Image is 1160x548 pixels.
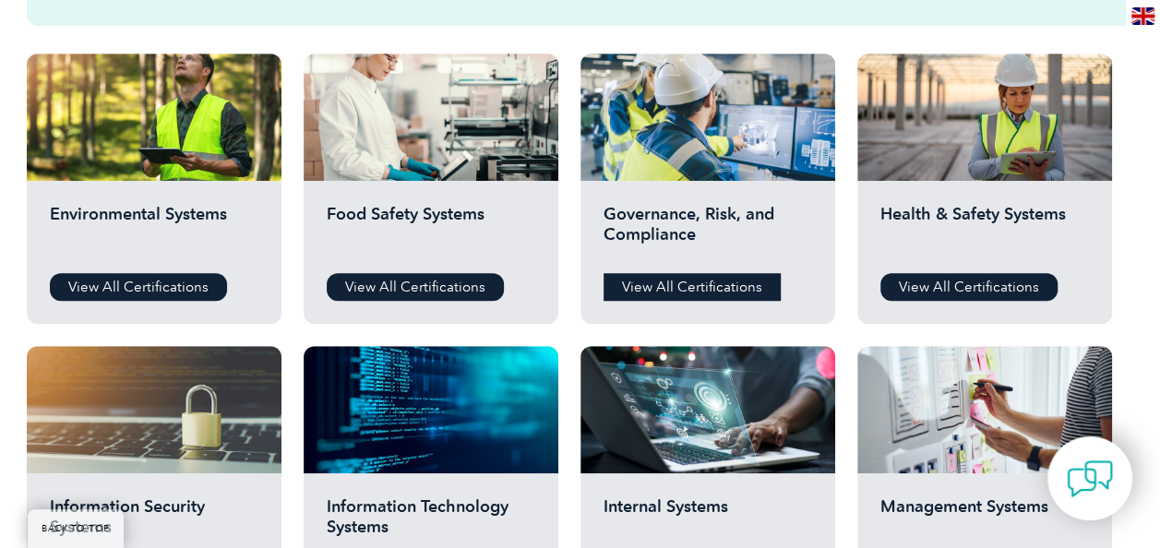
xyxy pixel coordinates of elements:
h2: Environmental Systems [50,204,258,259]
a: View All Certifications [327,273,504,301]
img: contact-chat.png [1067,456,1113,502]
img: en [1131,7,1154,25]
a: View All Certifications [50,273,227,301]
h2: Food Safety Systems [327,204,535,259]
a: View All Certifications [880,273,1058,301]
a: View All Certifications [604,273,781,301]
h2: Health & Safety Systems [880,204,1089,259]
a: BACK TO TOP [28,509,124,548]
h2: Governance, Risk, and Compliance [604,204,812,259]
